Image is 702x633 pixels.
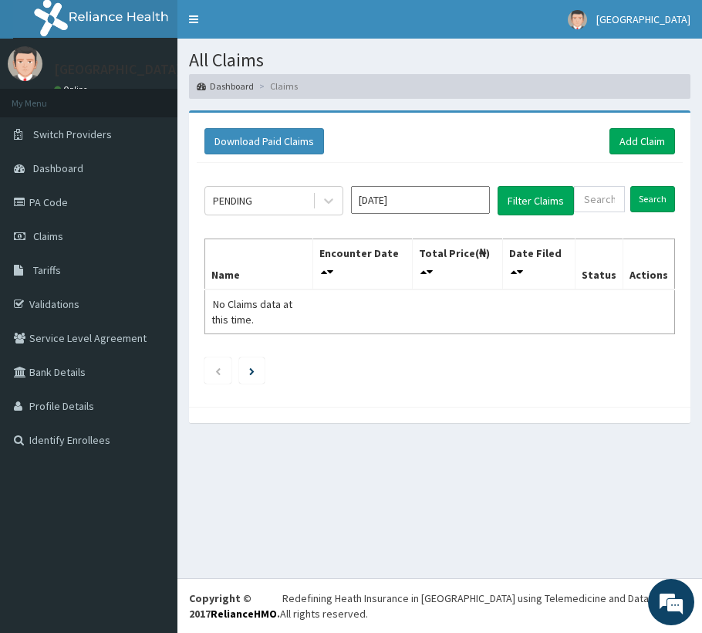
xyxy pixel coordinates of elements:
input: Select Month and Year [351,186,490,214]
th: Date Filed [502,239,575,289]
a: Previous page [214,364,221,377]
input: Search [630,186,675,212]
a: RelianceHMO [211,607,277,621]
span: Claims [33,229,63,243]
h1: All Claims [189,50,690,70]
a: Add Claim [609,128,675,154]
th: Total Price(₦) [412,239,502,289]
div: Redefining Heath Insurance in [GEOGRAPHIC_DATA] using Telemedicine and Data Science! [282,591,690,606]
th: Encounter Date [312,239,412,289]
th: Actions [623,239,674,289]
a: Online [54,84,91,95]
a: Next page [249,364,255,377]
button: Filter Claims [498,186,574,215]
span: Tariffs [33,263,61,277]
p: [GEOGRAPHIC_DATA] [54,63,181,76]
div: PENDING [213,193,252,208]
img: User Image [8,46,42,81]
img: User Image [568,10,587,29]
li: Claims [255,80,298,93]
a: Dashboard [197,80,254,93]
span: No Claims data at this time. [211,297,292,327]
th: Status [575,239,623,289]
span: Dashboard [33,161,83,175]
strong: Copyright © 2017 . [189,591,280,621]
input: Search by HMO ID [574,186,625,212]
footer: All rights reserved. [177,578,702,633]
span: Switch Providers [33,127,112,141]
span: [GEOGRAPHIC_DATA] [596,12,690,26]
th: Name [205,239,313,289]
button: Download Paid Claims [204,128,324,154]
